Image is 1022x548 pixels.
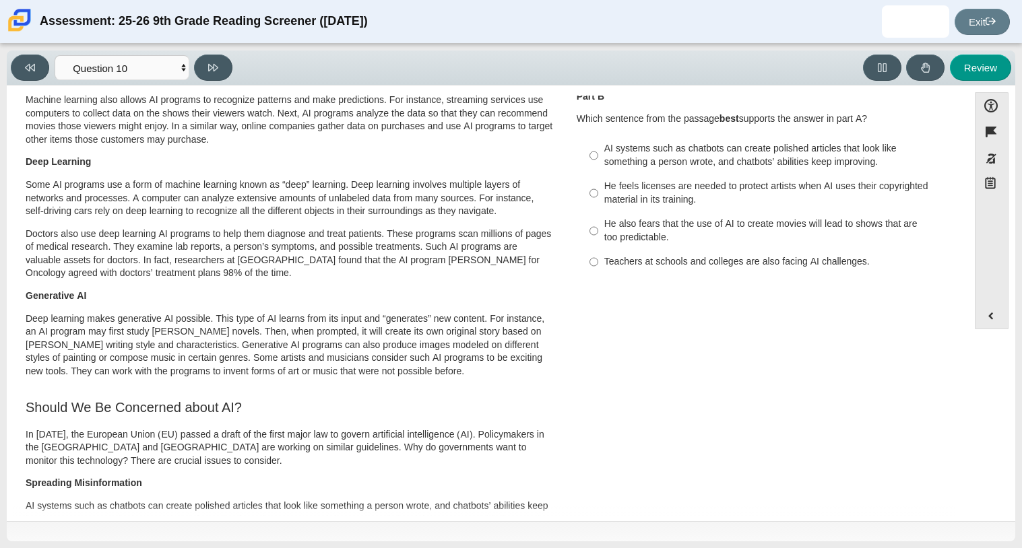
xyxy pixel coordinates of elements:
p: In [DATE], the European Union (EU) passed a draft of the first major law to govern artificial int... [26,428,554,468]
button: Flag item [975,118,1009,145]
div: He also fears that the use of AI to create movies will lead to shows that are too predictable. [604,217,945,244]
button: Expand menu. Displays the button labels. [976,303,1008,329]
b: best [720,112,739,125]
button: Notepad [975,172,1009,199]
div: He feels licenses are needed to protect artists when AI uses their copyrighted material in its tr... [604,180,945,206]
div: Teachers at schools and colleges are also facing AI challenges. [604,255,945,269]
div: Assessment: 25-26 9th Grade Reading Screener ([DATE]) [40,5,368,38]
b: Spreading Misinformation [26,477,142,489]
a: Carmen School of Science & Technology [5,25,34,36]
img: julio.medina.tc7Nxk [905,11,926,32]
b: Part B [577,90,604,102]
b: Generative AI [26,289,86,302]
button: Review [950,55,1011,81]
button: Toggle response masking [975,145,1009,172]
a: Exit [955,9,1010,35]
button: Open Accessibility Menu [975,92,1009,118]
button: Raise Your Hand [906,55,945,81]
img: Carmen School of Science & Technology [5,6,34,34]
p: Which sentence from the passage supports the answer in part A? [577,112,951,126]
p: Doctors also use deep learning AI programs to help them diagnose and treat patients. These progra... [26,228,554,280]
div: AI systems such as chatbots can create polished articles that look like something a person wrote,... [604,142,945,168]
div: Assessment items [13,92,961,516]
h3: Should We Be Concerned about AI? [26,400,554,415]
p: Deep learning makes generative AI possible. This type of AI learns from its input and “generates”... [26,312,554,378]
p: Machine learning also allows AI programs to recognize patterns and make predictions. For instance... [26,94,554,146]
b: Deep Learning [26,156,91,168]
p: Some AI programs use a form of machine learning known as “deep” learning. Deep learning involves ... [26,178,554,218]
